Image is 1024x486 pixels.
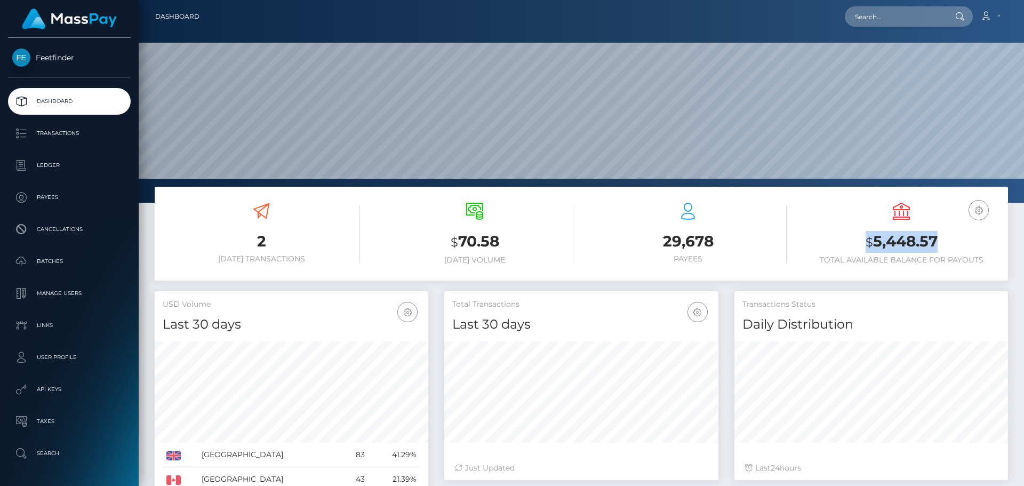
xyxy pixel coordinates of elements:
[8,376,131,403] a: API Keys
[12,93,126,109] p: Dashboard
[12,381,126,397] p: API Keys
[455,463,707,474] div: Just Updated
[8,88,131,115] a: Dashboard
[745,463,997,474] div: Last hours
[12,253,126,269] p: Batches
[12,317,126,333] p: Links
[8,280,131,307] a: Manage Users
[742,315,1000,334] h4: Daily Distribution
[8,152,131,179] a: Ledger
[8,184,131,211] a: Payees
[198,443,342,467] td: [GEOGRAPHIC_DATA]
[452,299,710,310] h5: Total Transactions
[8,440,131,467] a: Search
[12,349,126,365] p: User Profile
[163,231,360,252] h3: 2
[742,299,1000,310] h5: Transactions Status
[452,315,710,334] h4: Last 30 days
[451,235,458,250] small: $
[12,157,126,173] p: Ledger
[369,443,420,467] td: 41.29%
[866,235,873,250] small: $
[12,125,126,141] p: Transactions
[8,53,131,62] span: Feetfinder
[8,216,131,243] a: Cancellations
[845,6,945,27] input: Search...
[8,248,131,275] a: Batches
[155,5,199,28] a: Dashboard
[376,231,573,253] h3: 70.58
[589,231,787,252] h3: 29,678
[376,256,573,265] h6: [DATE] Volume
[8,344,131,371] a: User Profile
[803,256,1000,265] h6: Total Available Balance for Payouts
[12,285,126,301] p: Manage Users
[163,254,360,264] h6: [DATE] Transactions
[22,9,117,29] img: MassPay Logo
[12,221,126,237] p: Cancellations
[771,463,780,473] span: 24
[8,120,131,147] a: Transactions
[803,231,1000,253] h3: 5,448.57
[8,312,131,339] a: Links
[12,413,126,429] p: Taxes
[589,254,787,264] h6: Payees
[8,408,131,435] a: Taxes
[342,443,369,467] td: 83
[163,315,420,334] h4: Last 30 days
[12,445,126,461] p: Search
[166,451,181,460] img: GB.png
[163,299,420,310] h5: USD Volume
[12,189,126,205] p: Payees
[166,475,181,485] img: CA.png
[12,49,30,67] img: Feetfinder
